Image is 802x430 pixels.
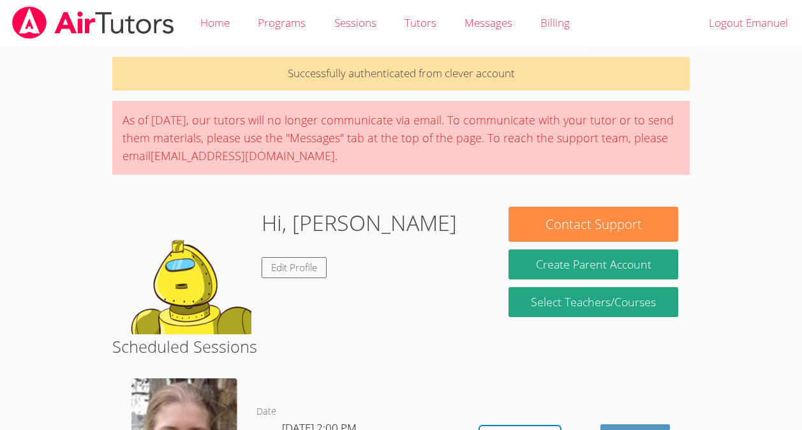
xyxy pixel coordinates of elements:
p: Successfully authenticated from clever account [112,57,690,91]
button: Create Parent Account [509,249,678,279]
h1: Hi, [PERSON_NAME] [262,207,457,239]
span: Messages [464,15,512,30]
img: default.png [124,207,251,334]
a: Select Teachers/Courses [509,287,678,317]
a: Edit Profile [262,257,327,278]
dt: Date [256,404,276,420]
img: airtutors_banner-c4298cdbf04f3fff15de1276eac7730deb9818008684d7c2e4769d2f7ddbe033.png [11,6,175,39]
h2: Scheduled Sessions [112,334,690,359]
button: Contact Support [509,207,678,242]
div: As of [DATE], our tutors will no longer communicate via email. To communicate with your tutor or ... [112,101,690,175]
